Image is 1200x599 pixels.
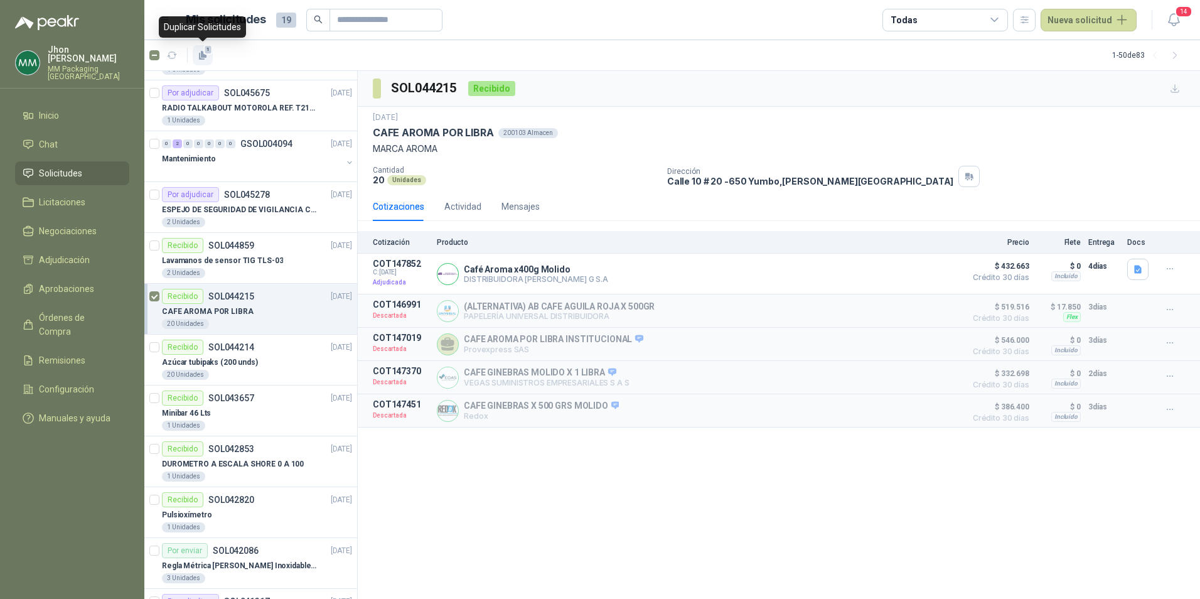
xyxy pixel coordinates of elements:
[162,319,209,329] div: 20 Unidades
[144,386,357,436] a: RecibidoSOL043657[DATE] Minibar 46 Lts1 Unidades
[162,370,209,380] div: 20 Unidades
[1112,45,1185,65] div: 1 - 50 de 83
[15,15,79,30] img: Logo peakr
[162,357,258,369] p: Azúcar tubipaks (200 unds)
[373,366,429,376] p: COT147370
[39,109,59,122] span: Inicio
[162,136,355,176] a: 0 2 0 0 0 0 0 GSOL004094[DATE] Mantenimiento
[144,284,357,335] a: RecibidoSOL044215[DATE] CAFE AROMA POR LIBRA20 Unidades
[15,104,129,127] a: Inicio
[331,392,352,404] p: [DATE]
[162,238,203,253] div: Recibido
[15,161,129,185] a: Solicitudes
[373,175,385,185] p: 20
[373,166,657,175] p: Cantidad
[162,458,304,470] p: DUROMETRO A ESCALA SHORE 0 A 100
[373,142,1185,156] p: MARCA AROMA
[162,289,203,304] div: Recibido
[48,45,129,63] p: Jhon [PERSON_NAME]
[39,282,94,296] span: Aprobaciones
[162,85,219,100] div: Por adjudicar
[208,495,254,504] p: SOL042820
[667,167,953,176] p: Dirección
[193,45,213,65] button: 1
[16,51,40,75] img: Company Logo
[1175,6,1192,18] span: 14
[162,573,205,583] div: 3 Unidades
[1041,9,1137,31] button: Nueva solicitud
[1051,345,1081,355] div: Incluido
[1088,333,1120,348] p: 3 días
[15,306,129,343] a: Órdenes de Compra
[208,343,254,352] p: SOL044214
[331,189,352,201] p: [DATE]
[464,401,619,412] p: CAFE GINEBRAS X 500 GRS MOLIDO
[186,11,266,29] h1: Mis solicitudes
[331,240,352,252] p: [DATE]
[437,401,458,421] img: Company Logo
[1037,259,1081,274] p: $ 0
[373,310,429,322] p: Descartada
[387,175,426,185] div: Unidades
[331,494,352,506] p: [DATE]
[183,139,193,148] div: 0
[1037,238,1081,247] p: Flete
[464,334,643,345] p: CAFE AROMA POR LIBRA INSTITUCIONAL
[226,139,235,148] div: 0
[967,381,1029,389] span: Crédito 30 días
[204,45,213,55] span: 1
[39,382,94,396] span: Configuración
[162,153,215,165] p: Mantenimiento
[667,176,953,186] p: Calle 10 # 20 -650 Yumbo , [PERSON_NAME][GEOGRAPHIC_DATA]
[373,343,429,355] p: Descartada
[208,445,254,453] p: SOL042853
[331,443,352,455] p: [DATE]
[967,333,1029,348] span: $ 546.000
[1063,312,1081,322] div: Flex
[48,65,129,80] p: MM Packaging [GEOGRAPHIC_DATA]
[464,367,629,379] p: CAFE GINEBRAS MOLIDO X 1 LIBRA
[162,340,203,355] div: Recibido
[967,348,1029,355] span: Crédito 30 días
[15,377,129,401] a: Configuración
[208,241,254,250] p: SOL044859
[498,128,558,138] div: 200103 Almacen
[162,268,205,278] div: 2 Unidades
[373,409,429,422] p: Descartada
[464,378,629,387] p: VEGAS SUMINISTROS EMPRESARIALES S A S
[1037,366,1081,381] p: $ 0
[1088,259,1120,274] p: 4 días
[314,15,323,24] span: search
[1051,379,1081,389] div: Incluido
[464,274,608,284] p: DISTRIBUIDORA [PERSON_NAME] G S.A
[464,311,655,321] p: PAPELERÍA UNIVERSAL DISTRIBUIDORA
[15,219,129,243] a: Negociaciones
[162,116,205,126] div: 1 Unidades
[173,139,182,148] div: 2
[1162,9,1185,31] button: 14
[162,187,219,202] div: Por adjudicar
[437,367,458,388] img: Company Logo
[501,200,540,213] div: Mensajes
[39,195,85,209] span: Licitaciones
[15,132,129,156] a: Chat
[162,102,318,114] p: RADIO TALKABOUT MOTOROLA REF. T210 juego por 2 und
[464,301,655,311] p: (ALTERNATIVA) AB CAFE AGUILA ROJA X 500GR
[464,264,608,274] p: Café Aroma x400g Molido
[373,376,429,389] p: Descartada
[967,366,1029,381] span: $ 332.698
[213,546,259,555] p: SOL042086
[162,421,205,431] div: 1 Unidades
[144,80,357,131] a: Por adjudicarSOL045675[DATE] RADIO TALKABOUT MOTOROLA REF. T210 juego por 2 und1 Unidades
[162,472,205,482] div: 1 Unidades
[15,406,129,430] a: Manuales y ayuda
[391,78,458,98] h3: SOL044215
[194,139,203,148] div: 0
[1088,238,1120,247] p: Entrega
[162,255,283,267] p: Lavamanos de sensor TIG TLS-03
[373,269,429,276] span: C: [DATE]
[373,112,398,124] p: [DATE]
[15,190,129,214] a: Licitaciones
[373,238,429,247] p: Cotización
[162,306,254,318] p: CAFE AROMA POR LIBRA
